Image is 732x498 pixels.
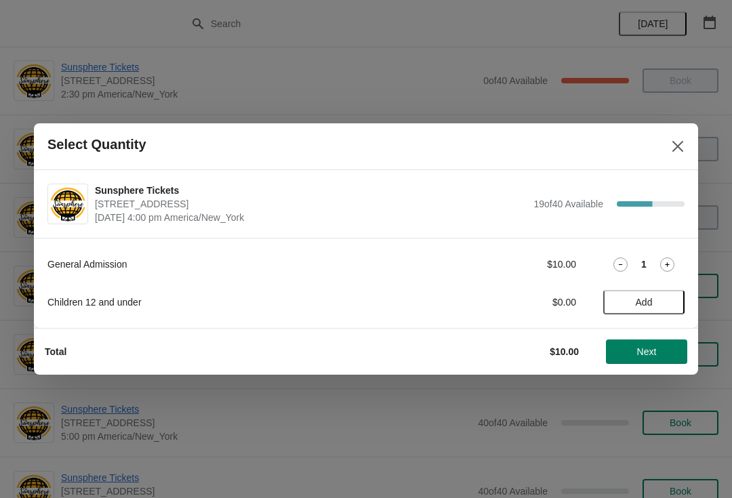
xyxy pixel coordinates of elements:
[666,134,690,159] button: Close
[451,257,576,271] div: $10.00
[636,297,653,308] span: Add
[641,257,647,271] strong: 1
[603,290,685,314] button: Add
[47,137,146,152] h2: Select Quantity
[48,186,87,223] img: Sunsphere Tickets | 810 Clinch Avenue, Knoxville, TN, USA | September 5 | 4:00 pm America/New_York
[606,339,687,364] button: Next
[95,197,527,211] span: [STREET_ADDRESS]
[95,184,527,197] span: Sunsphere Tickets
[45,346,66,357] strong: Total
[533,199,603,209] span: 19 of 40 Available
[47,295,424,309] div: Children 12 and under
[637,346,657,357] span: Next
[451,295,576,309] div: $0.00
[95,211,527,224] span: [DATE] 4:00 pm America/New_York
[550,346,579,357] strong: $10.00
[47,257,424,271] div: General Admission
